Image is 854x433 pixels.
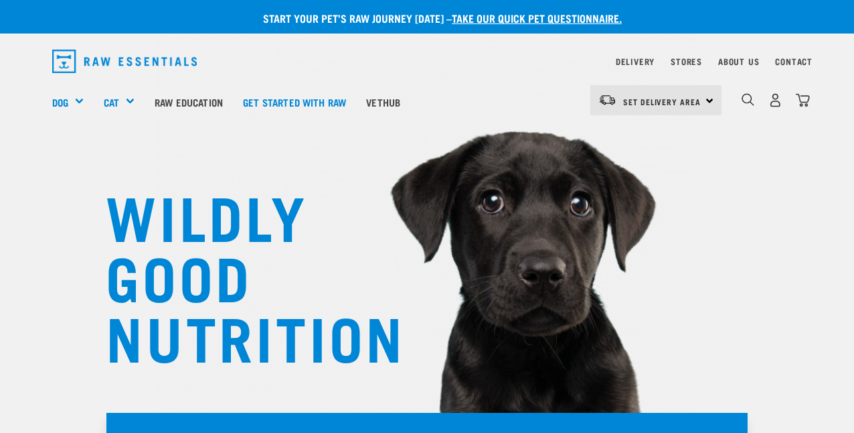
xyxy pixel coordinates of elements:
a: Delivery [616,59,655,64]
a: Dog [52,95,68,110]
img: home-icon@2x.png [796,93,810,107]
a: Raw Education [145,75,233,129]
span: Set Delivery Area [623,99,701,104]
a: Vethub [356,75,410,129]
a: take our quick pet questionnaire. [452,15,622,21]
img: Raw Essentials Logo [52,50,197,73]
img: van-moving.png [598,94,616,106]
img: user.png [768,93,782,107]
a: About Us [718,59,759,64]
a: Cat [104,95,119,110]
nav: dropdown navigation [41,44,813,78]
a: Get started with Raw [233,75,356,129]
a: Stores [671,59,702,64]
a: Contact [775,59,813,64]
h1: WILDLY GOOD NUTRITION [106,184,373,365]
img: home-icon-1@2x.png [742,93,754,106]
